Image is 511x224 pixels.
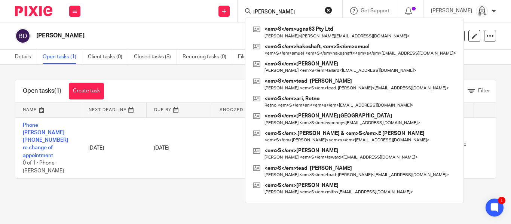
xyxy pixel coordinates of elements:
[476,5,488,17] img: Eleanor%20Shakeshaft.jpg
[253,9,320,16] input: Search
[361,8,389,13] span: Get Support
[23,87,61,95] h1: Open tasks
[431,7,472,15] p: [PERSON_NAME]
[69,83,104,99] a: Create task
[134,50,177,64] a: Closed tasks (8)
[220,108,259,112] span: Snoozed Until
[23,160,64,174] span: 0 of 1 · Phone [PERSON_NAME]
[15,28,31,44] img: svg%3E
[15,6,52,16] img: Pixie
[36,32,323,40] h2: [PERSON_NAME]
[238,50,255,64] a: Files
[54,88,61,94] span: (1)
[43,50,82,64] a: Open tasks (1)
[81,117,146,178] td: [DATE]
[88,50,128,64] a: Client tasks (0)
[478,88,490,93] span: Filter
[23,123,68,158] a: Phone [PERSON_NAME] [PHONE_NUMBER] re change of appointment
[154,145,169,151] span: [DATE]
[498,197,505,204] div: 1
[15,50,37,64] a: Details
[325,6,332,14] button: Clear
[183,50,232,64] a: Recurring tasks (0)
